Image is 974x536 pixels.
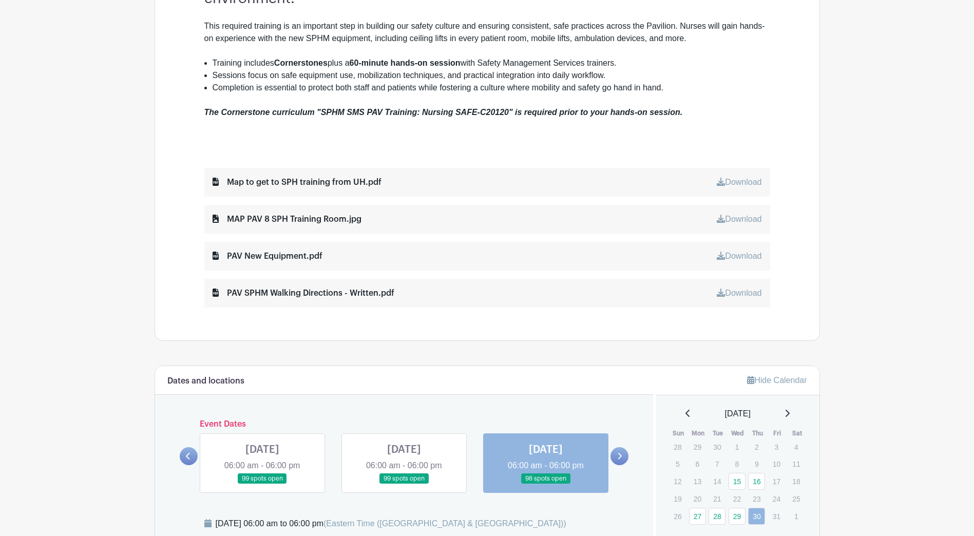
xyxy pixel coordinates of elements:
[729,508,746,525] a: 29
[728,428,748,438] th: Wed
[689,473,706,489] p: 13
[717,252,761,260] a: Download
[788,456,805,472] p: 11
[717,178,761,186] a: Download
[748,491,765,507] p: 23
[748,508,765,525] a: 30
[729,439,746,455] p: 1
[709,473,725,489] p: 14
[669,456,686,472] p: 5
[725,408,751,420] span: [DATE]
[708,428,728,438] th: Tue
[204,108,683,117] em: The Cornerstone curriculum "SPHM SMS PAV Training: Nursing SAFE-C20120" is required prior to your...
[768,508,785,524] p: 31
[274,59,328,67] strong: Cornerstones
[768,473,785,489] p: 17
[788,491,805,507] p: 25
[213,82,770,94] li: Completion is essential to protect both staff and patients while fostering a culture where mobili...
[213,287,394,299] div: PAV SPHM Walking Directions - Written.pdf
[689,439,706,455] p: 29
[669,428,689,438] th: Sun
[669,508,686,524] p: 26
[709,491,725,507] p: 21
[213,250,322,262] div: PAV New Equipment.pdf
[350,59,461,67] strong: 60-minute hands-on session
[729,491,746,507] p: 22
[213,213,361,225] div: MAP PAV 8 SPH Training Room.jpg
[748,473,765,490] a: 16
[709,439,725,455] p: 30
[768,439,785,455] p: 3
[709,456,725,472] p: 7
[717,215,761,223] a: Download
[216,518,566,530] div: [DATE] 06:00 am to 06:00 pm
[669,473,686,489] p: 12
[167,376,244,386] h6: Dates and locations
[717,289,761,297] a: Download
[204,20,770,57] div: This required training is an important step in building our safety culture and ensuring consisten...
[788,473,805,489] p: 18
[689,491,706,507] p: 20
[788,439,805,455] p: 4
[729,473,746,490] a: 15
[768,491,785,507] p: 24
[669,439,686,455] p: 28
[748,456,765,472] p: 9
[198,419,611,429] h6: Event Dates
[213,69,770,82] li: Sessions focus on safe equipment use, mobilization techniques, and practical integration into dai...
[689,428,709,438] th: Mon
[213,57,770,69] li: Training includes plus a with Safety Management Services trainers.
[729,456,746,472] p: 8
[768,428,788,438] th: Fri
[689,508,706,525] a: 27
[787,428,807,438] th: Sat
[213,176,381,188] div: Map to get to SPH training from UH.pdf
[323,519,566,528] span: (Eastern Time ([GEOGRAPHIC_DATA] & [GEOGRAPHIC_DATA]))
[709,508,725,525] a: 28
[788,508,805,524] p: 1
[689,456,706,472] p: 6
[669,491,686,507] p: 19
[747,376,807,385] a: Hide Calendar
[768,456,785,472] p: 10
[748,439,765,455] p: 2
[748,428,768,438] th: Thu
